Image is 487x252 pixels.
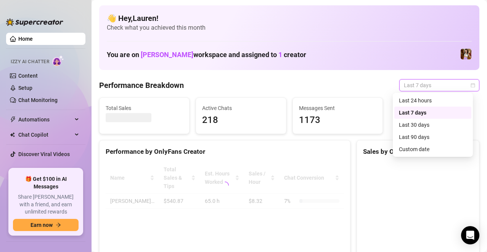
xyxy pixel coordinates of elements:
span: Earn now [31,222,53,228]
span: 🎁 Get $100 in AI Messages [13,175,79,190]
span: 1 [278,51,282,59]
a: Discover Viral Videos [18,151,70,157]
span: calendar [471,83,475,88]
div: Last 90 days [394,131,471,143]
div: Last 30 days [399,121,467,129]
h1: You are on workspace and assigned to creator [107,51,306,59]
div: Performance by OnlyFans Creator [106,147,344,157]
a: Chat Monitoring [18,97,58,103]
div: Open Intercom Messenger [461,226,479,244]
span: Check what you achieved this month [107,24,472,32]
span: Share [PERSON_NAME] with a friend, and earn unlimited rewards [13,193,79,216]
div: Last 30 days [394,119,471,131]
span: Izzy AI Chatter [11,58,49,65]
img: logo-BBDzfeDw.svg [6,18,63,26]
a: Setup [18,85,32,91]
h4: Performance Breakdown [99,80,184,91]
img: Chat Copilot [10,132,15,137]
div: Sales by OnlyFans Creator [363,147,473,157]
img: Elena [461,49,471,59]
span: 1173 [299,113,376,128]
span: arrow-right [56,222,61,228]
span: Total Sales [106,104,183,112]
div: Last 24 hours [399,96,467,105]
a: Content [18,73,38,79]
span: Automations [18,113,72,126]
a: Home [18,36,33,42]
div: Last 90 days [399,133,467,141]
span: Last 7 days [404,80,475,91]
span: Messages Sent [299,104,376,112]
h4: 👋 Hey, Lauren ! [107,13,472,24]
div: Last 7 days [394,107,471,119]
div: Last 7 days [399,108,467,117]
div: Custom date [399,145,467,153]
span: loading [220,180,230,191]
span: Active Chats [202,104,280,112]
div: Last 24 hours [394,94,471,107]
span: Chat Copilot [18,129,72,141]
span: thunderbolt [10,116,16,123]
span: [PERSON_NAME] [141,51,193,59]
span: 218 [202,113,280,128]
button: Earn nowarrow-right [13,219,79,231]
div: Custom date [394,143,471,155]
img: AI Chatter [52,55,64,66]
